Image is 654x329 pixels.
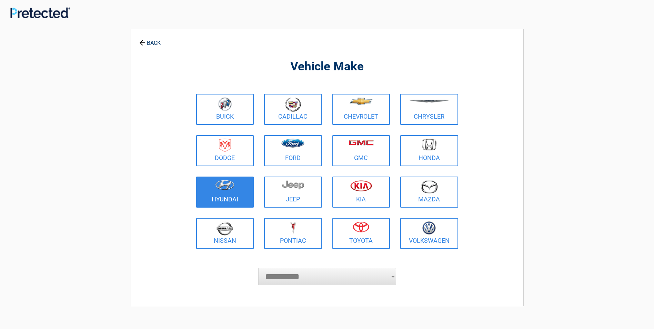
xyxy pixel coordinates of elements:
a: Honda [400,135,458,166]
img: chrysler [408,100,450,103]
a: Chevrolet [332,94,390,125]
img: Main Logo [10,7,70,18]
a: BACK [138,34,162,46]
img: dodge [219,139,231,152]
img: nissan [217,221,233,236]
img: honda [422,139,436,151]
a: GMC [332,135,390,166]
a: Hyundai [196,177,254,208]
img: mazda [421,180,438,193]
a: Buick [196,94,254,125]
a: Mazda [400,177,458,208]
img: ford [281,139,304,148]
img: buick [218,97,232,111]
img: jeep [282,180,304,190]
a: Toyota [332,218,390,249]
a: Cadillac [264,94,322,125]
a: Pontiac [264,218,322,249]
img: hyundai [215,180,234,190]
a: Dodge [196,135,254,166]
h2: Vehicle Make [194,59,460,75]
img: chevrolet [350,98,373,105]
img: kia [350,180,372,191]
a: Chrysler [400,94,458,125]
a: Jeep [264,177,322,208]
a: Ford [264,135,322,166]
a: Kia [332,177,390,208]
a: Volkswagen [400,218,458,249]
img: volkswagen [422,221,436,235]
img: gmc [349,140,374,146]
img: toyota [353,221,369,232]
img: cadillac [285,97,301,112]
img: pontiac [290,221,296,235]
a: Nissan [196,218,254,249]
